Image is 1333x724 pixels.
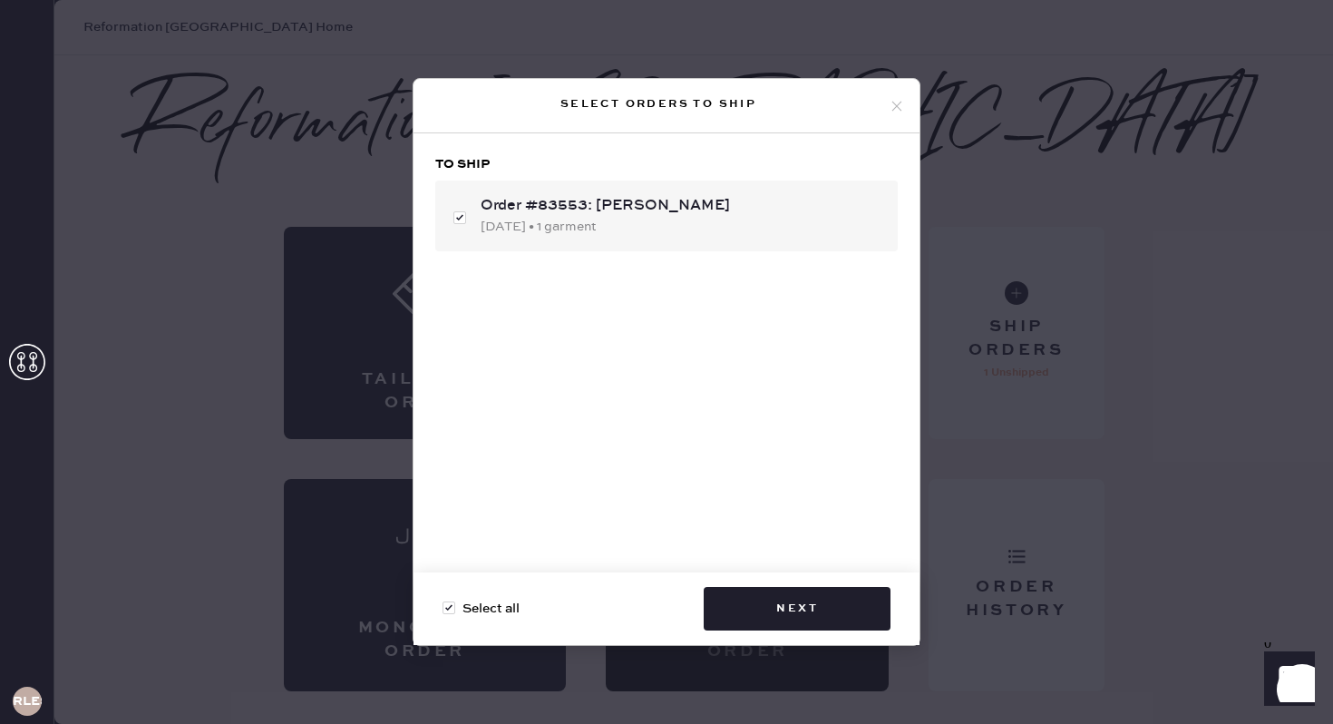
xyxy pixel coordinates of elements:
[435,155,898,173] h3: To ship
[704,587,890,631] button: Next
[481,195,883,217] div: Order #83553: [PERSON_NAME]
[481,217,883,237] div: [DATE] • 1 garment
[13,695,42,708] h3: RLESA
[1247,642,1325,720] iframe: Front Chat
[428,93,889,115] div: Select orders to ship
[462,599,520,619] span: Select all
